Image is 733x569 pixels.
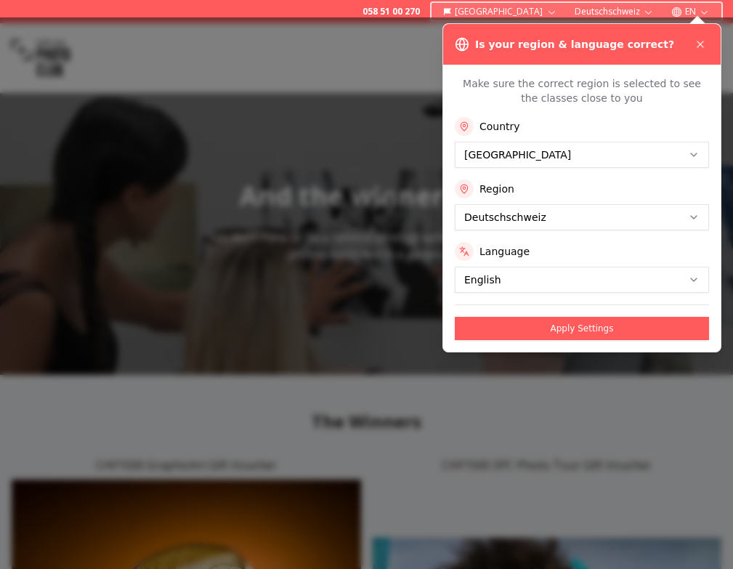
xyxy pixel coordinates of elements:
label: Language [479,244,530,259]
label: Country [479,119,520,134]
button: [GEOGRAPHIC_DATA] [437,3,563,20]
a: 058 51 00 270 [363,6,420,17]
button: EN [665,3,716,20]
p: Make sure the correct region is selected to see the classes close to you [455,76,709,105]
h3: Is your region & language correct? [475,37,674,52]
button: Deutschschweiz [569,3,660,20]
button: Apply Settings [455,317,709,340]
label: Region [479,182,514,196]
